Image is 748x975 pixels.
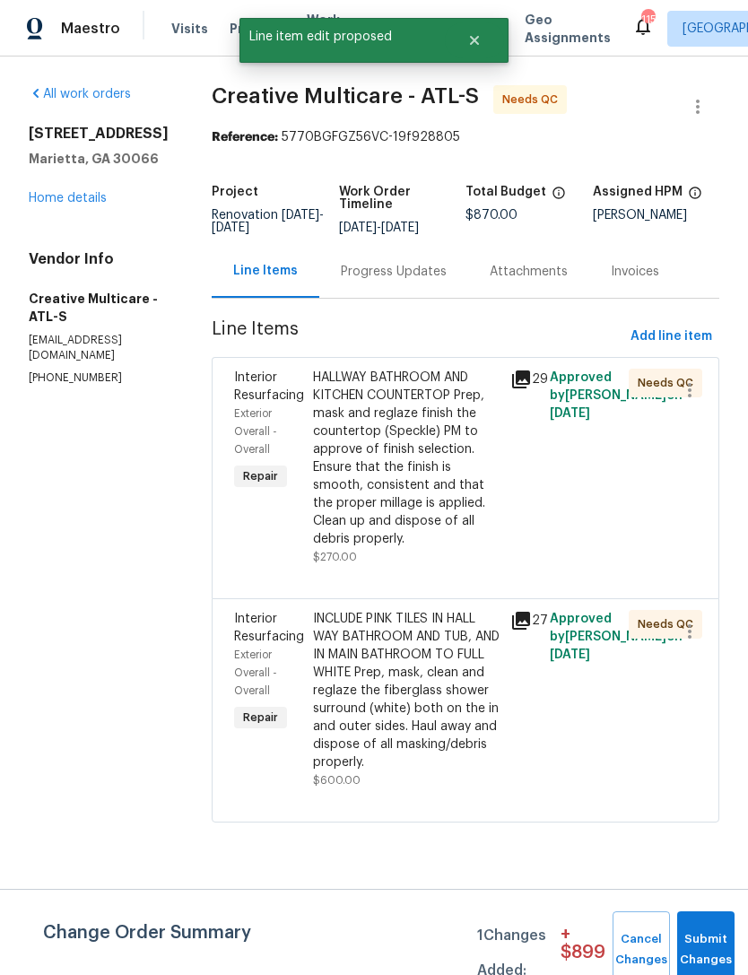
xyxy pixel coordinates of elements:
span: Approved by [PERSON_NAME] on [550,371,683,420]
span: Projects [230,20,285,38]
h5: Work Order Timeline [339,186,466,211]
span: Visits [171,20,208,38]
b: Reference: [212,131,278,144]
h4: Vendor Info [29,250,169,268]
div: Progress Updates [341,263,447,281]
span: Exterior Overall - Overall [234,408,277,455]
span: Maestro [61,20,120,38]
h2: [STREET_ADDRESS] [29,125,169,143]
span: Repair [236,709,285,727]
span: Exterior Overall - Overall [234,649,277,696]
span: Line item edit proposed [239,18,445,56]
h5: Assigned HPM [593,186,683,198]
span: Geo Assignments [525,11,611,47]
div: Invoices [611,263,659,281]
span: Work Orders [307,11,352,47]
span: - [339,222,419,234]
span: - [212,209,324,234]
button: Close [445,22,504,58]
p: [EMAIL_ADDRESS][DOMAIN_NAME] [29,333,169,363]
div: HALLWAY BATHROOM AND KITCHEN COUNTERTOP Prep, mask and reglaze finish the countertop (Speckle) PM... [313,369,500,548]
span: $270.00 [313,552,357,562]
span: [DATE] [550,649,590,661]
div: 115 [641,11,654,29]
a: All work orders [29,88,131,100]
h5: Total Budget [465,186,546,198]
span: [DATE] [212,222,249,234]
div: INCLUDE PINK TILES IN HALL WAY BATHROOM AND TUB, AND IN MAIN BATHROOM TO FULL WHITE Prep, mask, c... [313,610,500,771]
p: [PHONE_NUMBER] [29,370,169,386]
h5: Marietta, GA 30066 [29,150,169,168]
span: Renovation [212,209,324,234]
span: $870.00 [465,209,518,222]
span: Line Items [212,320,623,353]
div: [PERSON_NAME] [593,209,720,222]
span: Needs QC [638,374,700,392]
span: Approved by [PERSON_NAME] on [550,613,683,661]
div: 27 [510,610,539,631]
span: [DATE] [339,222,377,234]
h5: Project [212,186,258,198]
span: Add line item [631,326,712,348]
span: [DATE] [550,407,590,420]
div: Attachments [490,263,568,281]
h5: Creative Multicare - ATL-S [29,290,169,326]
div: 29 [510,369,539,390]
div: Line Items [233,262,298,280]
div: 5770BGFGZ56VC-19f928805 [212,128,719,146]
span: Interior Resurfacing [234,613,304,643]
span: The hpm assigned to this work order. [688,186,702,209]
span: Needs QC [502,91,565,109]
span: Needs QC [638,615,700,633]
a: Home details [29,192,107,205]
button: Add line item [623,320,719,353]
span: $600.00 [313,775,361,786]
span: [DATE] [381,222,419,234]
span: [DATE] [282,209,319,222]
span: Interior Resurfacing [234,371,304,402]
span: Repair [236,467,285,485]
span: Creative Multicare - ATL-S [212,85,479,107]
span: The total cost of line items that have been proposed by Opendoor. This sum includes line items th... [552,186,566,209]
